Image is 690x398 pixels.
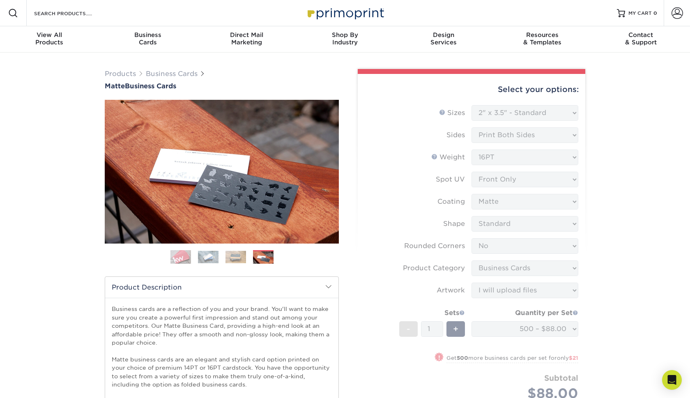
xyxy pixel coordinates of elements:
input: SEARCH PRODUCTS..... [33,8,113,18]
div: & Templates [493,31,591,46]
span: 0 [653,10,657,16]
span: Shop By [296,31,394,39]
img: Business Cards 04 [253,251,274,264]
img: Business Cards 02 [198,251,218,263]
a: Business Cards [146,70,198,78]
span: Business [99,31,197,39]
img: Matte 04 [105,100,339,244]
a: Resources& Templates [493,26,591,53]
div: Select your options: [364,74,579,105]
div: Services [394,31,493,46]
a: Products [105,70,136,78]
a: BusinessCards [99,26,197,53]
div: Open Intercom Messenger [662,370,682,390]
img: Business Cards 01 [170,247,191,267]
span: Direct Mail [197,31,296,39]
a: Shop ByIndustry [296,26,394,53]
div: & Support [591,31,690,46]
a: Contact& Support [591,26,690,53]
div: Marketing [197,31,296,46]
a: MatteBusiness Cards [105,82,339,90]
span: Contact [591,31,690,39]
img: Business Cards 03 [225,251,246,263]
a: Direct MailMarketing [197,26,296,53]
h1: Business Cards [105,82,339,90]
span: MY CART [628,10,652,17]
span: Matte [105,82,125,90]
div: Cards [99,31,197,46]
img: Primoprint [304,4,386,22]
h2: Product Description [105,277,338,298]
span: Resources [493,31,591,39]
span: Design [394,31,493,39]
a: DesignServices [394,26,493,53]
div: Industry [296,31,394,46]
